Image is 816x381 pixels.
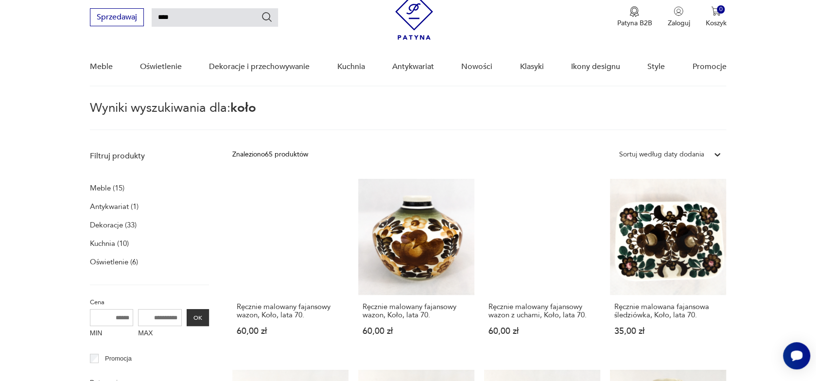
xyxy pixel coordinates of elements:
[90,200,139,213] a: Antykwariat (1)
[488,327,596,335] p: 60,00 zł
[619,149,704,160] div: Sortuj według daty dodania
[237,327,344,335] p: 60,00 zł
[363,327,470,335] p: 60,00 zł
[232,149,308,160] div: Znaleziono 65 produktów
[667,18,690,28] p: Zaloguj
[705,18,726,28] p: Koszyk
[392,48,434,86] a: Antykwariat
[232,179,348,354] a: Ręcznie malowany fajansowy wazon, Koło, lata 70.Ręcznie malowany fajansowy wazon, Koło, lata 70.6...
[90,218,137,232] a: Dekoracje (33)
[230,99,256,117] span: koło
[90,297,209,308] p: Cena
[629,6,639,17] img: Ikona medalu
[138,326,182,342] label: MAX
[610,179,726,354] a: Ręcznie malowana fajansowa śledziówka, Koło, lata 70.Ręcznie malowana fajansowa śledziówka, Koło,...
[783,342,810,369] iframe: Smartsupp widget button
[617,18,652,28] p: Patyna B2B
[488,303,596,319] h3: Ręcznie malowany fajansowy wazon z uchami, Koło, lata 70.
[705,6,726,28] button: 0Koszyk
[614,327,722,335] p: 35,00 zł
[261,11,273,23] button: Szukaj
[692,48,726,86] a: Promocje
[90,181,124,195] a: Meble (15)
[90,255,138,269] a: Oświetlenie (6)
[484,179,600,354] a: Ręcznie malowany fajansowy wazon z uchami, Koło, lata 70.Ręcznie malowany fajansowy wazon z ucham...
[461,48,492,86] a: Nowości
[647,48,665,86] a: Style
[90,326,134,342] label: MIN
[90,102,727,130] p: Wyniki wyszukiwania dla:
[363,303,470,319] h3: Ręcznie malowany fajansowy wazon, Koło, lata 70.
[571,48,620,86] a: Ikony designu
[617,6,652,28] button: Patyna B2B
[140,48,182,86] a: Oświetlenie
[520,48,543,86] a: Klasyki
[105,353,132,364] p: Promocja
[711,6,721,16] img: Ikona koszyka
[237,303,344,319] h3: Ręcznie malowany fajansowy wazon, Koło, lata 70.
[674,6,683,16] img: Ikonka użytkownika
[614,303,722,319] h3: Ręcznie malowana fajansowa śledziówka, Koło, lata 70.
[667,6,690,28] button: Zaloguj
[90,15,144,21] a: Sprzedawaj
[90,8,144,26] button: Sprzedawaj
[187,309,209,326] button: OK
[717,5,725,14] div: 0
[617,6,652,28] a: Ikona medaluPatyna B2B
[90,151,209,161] p: Filtruj produkty
[358,179,474,354] a: Ręcznie malowany fajansowy wazon, Koło, lata 70.Ręcznie malowany fajansowy wazon, Koło, lata 70.6...
[90,237,129,250] a: Kuchnia (10)
[337,48,365,86] a: Kuchnia
[209,48,310,86] a: Dekoracje i przechowywanie
[90,48,113,86] a: Meble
